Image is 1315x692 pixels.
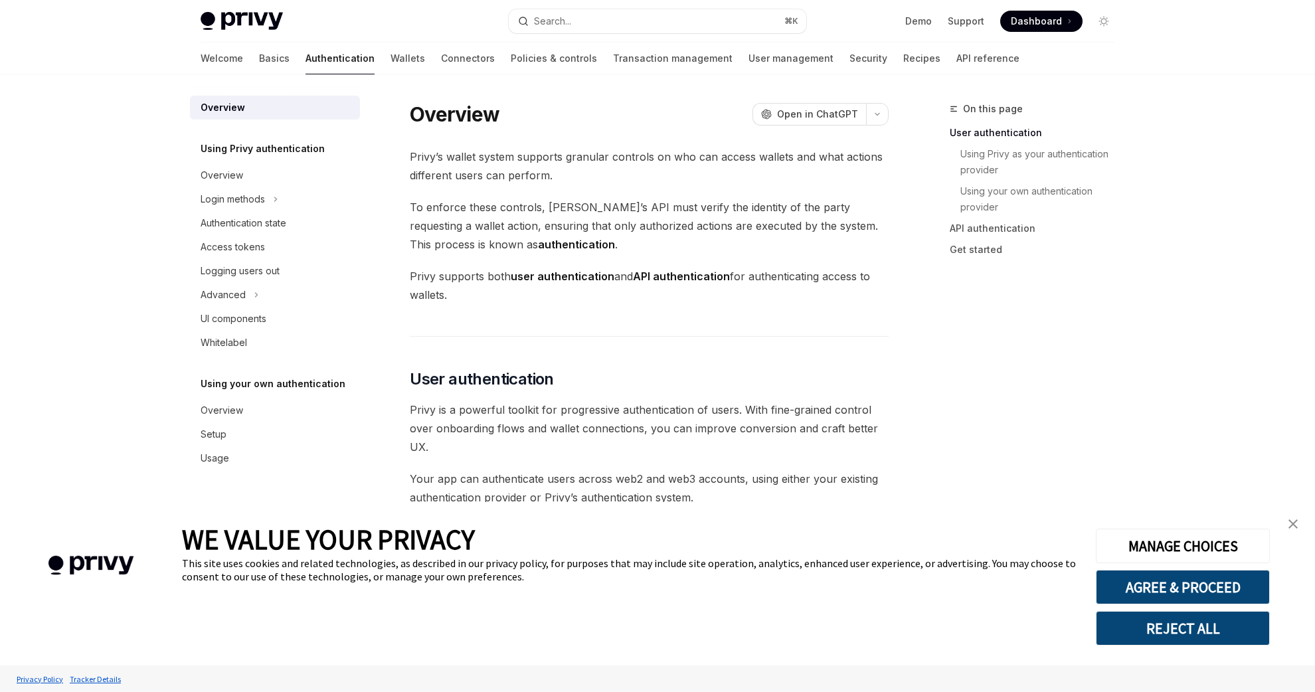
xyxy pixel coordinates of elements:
[613,43,733,74] a: Transaction management
[201,287,246,303] div: Advanced
[201,141,325,157] h5: Using Privy authentication
[182,557,1076,583] div: This site uses cookies and related technologies, as described in our privacy policy, for purposes...
[201,263,280,279] div: Logging users out
[511,43,597,74] a: Policies & controls
[1096,611,1270,646] button: REJECT ALL
[410,369,554,390] span: User authentication
[956,43,1019,74] a: API reference
[511,270,614,283] strong: user authentication
[410,102,499,126] h1: Overview
[950,239,1125,260] a: Get started
[963,101,1023,117] span: On this page
[960,181,1125,218] a: Using your own authentication provider
[190,307,360,331] a: UI components
[784,16,798,27] span: ⌘ K
[190,235,360,259] a: Access tokens
[849,43,887,74] a: Security
[410,267,889,304] span: Privy supports both and for authenticating access to wallets.
[201,311,266,327] div: UI components
[1011,15,1062,28] span: Dashboard
[960,143,1125,181] a: Using Privy as your authentication provider
[410,147,889,185] span: Privy’s wallet system supports granular controls on who can access wallets and what actions diffe...
[391,43,425,74] a: Wallets
[201,402,243,418] div: Overview
[201,100,245,116] div: Overview
[201,450,229,466] div: Usage
[1093,11,1114,32] button: Toggle dark mode
[1096,529,1270,563] button: MANAGE CHOICES
[190,211,360,235] a: Authentication state
[777,108,858,121] span: Open in ChatGPT
[201,239,265,255] div: Access tokens
[201,426,226,442] div: Setup
[538,238,615,251] strong: authentication
[201,43,243,74] a: Welcome
[201,167,243,183] div: Overview
[410,198,889,254] span: To enforce these controls, [PERSON_NAME]’s API must verify the identity of the party requesting a...
[190,163,360,187] a: Overview
[410,400,889,456] span: Privy is a powerful toolkit for progressive authentication of users. With fine-grained control ov...
[441,43,495,74] a: Connectors
[20,537,162,594] img: company logo
[201,12,283,31] img: light logo
[1288,519,1298,529] img: close banner
[201,335,247,351] div: Whitelabel
[1096,570,1270,604] button: AGREE & PROCEED
[306,43,375,74] a: Authentication
[182,522,475,557] span: WE VALUE YOUR PRIVACY
[190,398,360,422] a: Overview
[201,376,345,392] h5: Using your own authentication
[190,331,360,355] a: Whitelabel
[903,43,940,74] a: Recipes
[66,667,124,691] a: Tracker Details
[534,13,571,29] div: Search...
[509,9,806,33] button: Search...⌘K
[201,191,265,207] div: Login methods
[948,15,984,28] a: Support
[259,43,290,74] a: Basics
[13,667,66,691] a: Privacy Policy
[748,43,833,74] a: User management
[752,103,866,126] button: Open in ChatGPT
[1280,511,1306,537] a: close banner
[190,446,360,470] a: Usage
[410,470,889,507] span: Your app can authenticate users across web2 and web3 accounts, using either your existing authent...
[190,96,360,120] a: Overview
[905,15,932,28] a: Demo
[201,215,286,231] div: Authentication state
[950,218,1125,239] a: API authentication
[1000,11,1083,32] a: Dashboard
[190,259,360,283] a: Logging users out
[633,270,730,283] strong: API authentication
[190,422,360,446] a: Setup
[950,122,1125,143] a: User authentication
